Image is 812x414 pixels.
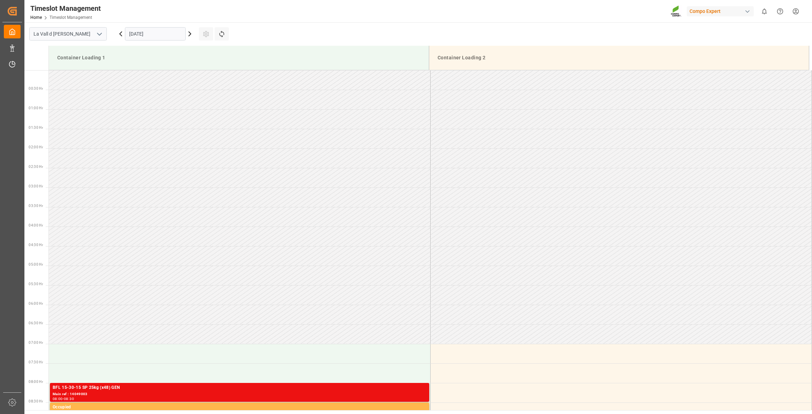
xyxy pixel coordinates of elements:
span: 02:00 Hr [29,145,43,149]
span: 07:00 Hr [29,341,43,345]
div: Container Loading 2 [435,51,803,64]
span: 03:00 Hr [29,184,43,188]
span: 01:00 Hr [29,106,43,110]
span: 02:30 Hr [29,165,43,169]
span: 00:30 Hr [29,87,43,90]
span: 04:30 Hr [29,243,43,247]
button: open menu [94,29,104,39]
input: DD.MM.YYYY [125,27,186,40]
span: 08:30 Hr [29,399,43,403]
span: 06:30 Hr [29,321,43,325]
img: Screenshot%202023-09-29%20at%2010.02.21.png_1712312052.png [671,5,682,17]
button: show 0 new notifications [757,3,772,19]
div: Container Loading 1 [54,51,423,64]
span: 08:00 Hr [29,380,43,384]
span: 01:30 Hr [29,126,43,130]
div: 08:00 [53,397,63,400]
span: 05:00 Hr [29,263,43,266]
input: Type to search/select [29,27,107,40]
span: 04:00 Hr [29,223,43,227]
button: Compo Expert [687,5,757,18]
span: 07:30 Hr [29,360,43,364]
div: Main ref : 14049003 [53,391,426,397]
button: Help Center [772,3,788,19]
div: BFL 15-30-15 SP 25kg (x48) GEN [53,384,426,391]
div: Occupied [53,404,426,411]
div: 08:30 [64,397,74,400]
span: 06:00 Hr [29,302,43,305]
div: Compo Expert [687,6,754,16]
div: Timeslot Management [30,3,101,14]
a: Home [30,15,42,20]
span: 03:30 Hr [29,204,43,208]
span: 05:30 Hr [29,282,43,286]
div: - [63,397,64,400]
